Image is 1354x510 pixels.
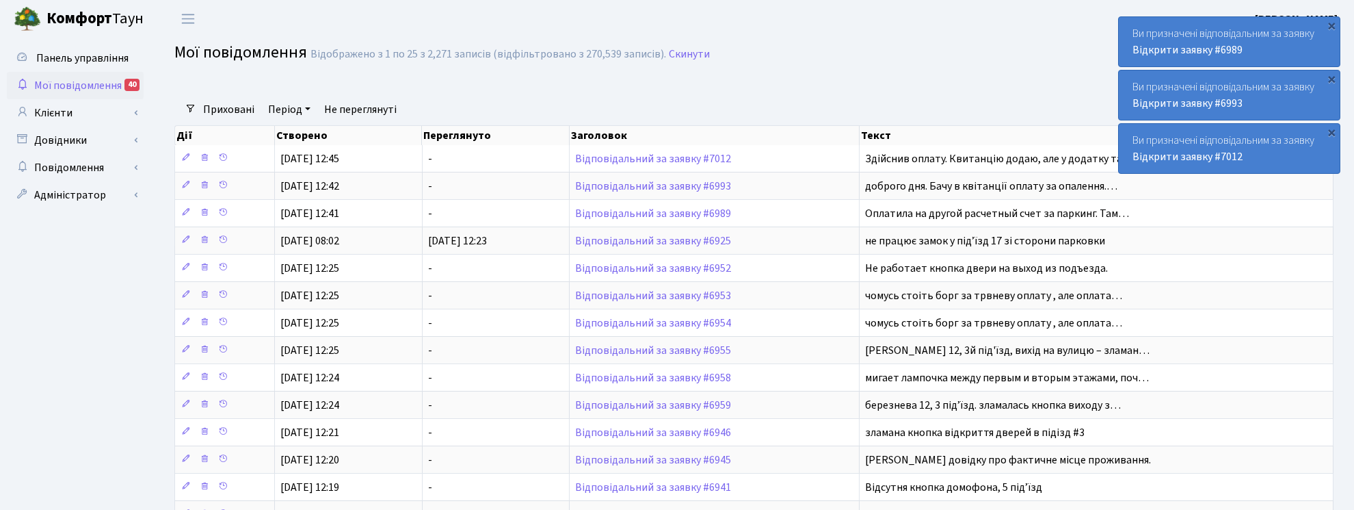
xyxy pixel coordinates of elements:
[575,480,731,495] a: Відповідальний за заявку #6941
[280,343,339,358] span: [DATE] 12:25
[428,151,432,166] span: -
[7,44,144,72] a: Панель управління
[428,233,487,248] span: [DATE] 12:23
[175,126,275,145] th: Дії
[280,370,339,385] span: [DATE] 12:24
[428,343,432,358] span: -
[428,206,432,221] span: -
[280,206,339,221] span: [DATE] 12:41
[280,316,339,331] span: [DATE] 12:25
[428,288,432,303] span: -
[7,181,144,209] a: Адміністратор
[310,48,666,61] div: Відображено з 1 по 25 з 2,271 записів (відфільтровано з 270,539 записів).
[319,98,402,121] a: Не переглянуті
[865,452,1151,468] span: [PERSON_NAME] довідку про фактичне місце проживання.
[575,233,731,248] a: Відповідальний за заявку #6925
[275,126,423,145] th: Створено
[570,126,860,145] th: Заголовок
[7,72,144,99] a: Мої повідомлення40
[860,126,1333,145] th: Текст
[865,179,1117,194] span: доброго дня. Бачу в квітанції оплату за опалення.…
[428,179,432,194] span: -
[1325,18,1338,32] div: ×
[865,261,1108,276] span: Не работает кнопка двери на выход из подъезда.
[1325,72,1338,86] div: ×
[575,452,731,468] a: Відповідальний за заявку #6945
[865,316,1122,331] span: чомусь стоіть борг за трвневу оплату , але оплата…
[428,261,432,276] span: -
[865,425,1085,440] span: зламана кнопка відкриття дверей в підізд #3
[7,154,144,181] a: Повідомлення
[263,98,316,121] a: Період
[36,51,129,66] span: Панель управління
[428,425,432,440] span: -
[575,179,731,194] a: Відповідальний за заявку #6993
[865,480,1042,495] span: Відсутня кнопка домофона, 5 підʼїзд
[865,206,1129,221] span: Оплатила на другой расчетный счет за паркинг. Там…
[575,151,731,166] a: Відповідальний за заявку #7012
[1119,71,1340,120] div: Ви призначені відповідальним за заявку
[865,370,1149,385] span: мигает лампочка между первым и вторым этажами, поч…
[1255,12,1338,27] b: [PERSON_NAME]
[428,370,432,385] span: -
[1255,11,1338,27] a: [PERSON_NAME]
[575,316,731,331] a: Відповідальний за заявку #6954
[428,398,432,413] span: -
[428,480,432,495] span: -
[865,288,1122,303] span: чомусь стоіть борг за трвневу оплату , але оплата…
[1325,125,1338,139] div: ×
[575,206,731,221] a: Відповідальний за заявку #6989
[280,261,339,276] span: [DATE] 12:25
[428,316,432,331] span: -
[575,288,731,303] a: Відповідальний за заявку #6953
[575,425,731,440] a: Відповідальний за заявку #6946
[280,480,339,495] span: [DATE] 12:19
[1132,42,1243,58] a: Відкрити заявку #6989
[14,5,41,33] img: logo.png
[280,452,339,468] span: [DATE] 12:20
[280,179,339,194] span: [DATE] 12:42
[422,126,570,145] th: Переглянуто
[7,127,144,154] a: Довідники
[198,98,260,121] a: Приховані
[47,8,112,29] b: Комфорт
[865,343,1150,358] span: [PERSON_NAME] 12, 3й під'їзд, вихід на вулицю – зламан…
[865,151,1133,166] span: Здійснив оплату. Квитанцію додаю, але у додатку та…
[865,398,1121,413] span: березнева 12, 3 підʼїзд. зламалась кнопка виходу з…
[171,8,205,30] button: Переключити навігацію
[124,79,140,91] div: 40
[428,452,432,468] span: -
[575,370,731,385] a: Відповідальний за заявку #6958
[1119,17,1340,66] div: Ви призначені відповідальним за заявку
[280,233,339,248] span: [DATE] 08:02
[575,261,731,276] a: Відповідальний за заявку #6952
[669,48,710,61] a: Скинути
[47,8,144,31] span: Таун
[280,288,339,303] span: [DATE] 12:25
[280,398,339,413] span: [DATE] 12:24
[34,78,122,93] span: Мої повідомлення
[1132,96,1243,111] a: Відкрити заявку #6993
[174,40,307,64] span: Мої повідомлення
[280,151,339,166] span: [DATE] 12:45
[280,425,339,440] span: [DATE] 12:21
[1119,124,1340,173] div: Ви призначені відповідальним за заявку
[575,343,731,358] a: Відповідальний за заявку #6955
[7,99,144,127] a: Клієнти
[1132,149,1243,164] a: Відкрити заявку #7012
[865,233,1105,248] span: не працює замок у підʼїзд 17 зі сторони парковки
[575,398,731,413] a: Відповідальний за заявку #6959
